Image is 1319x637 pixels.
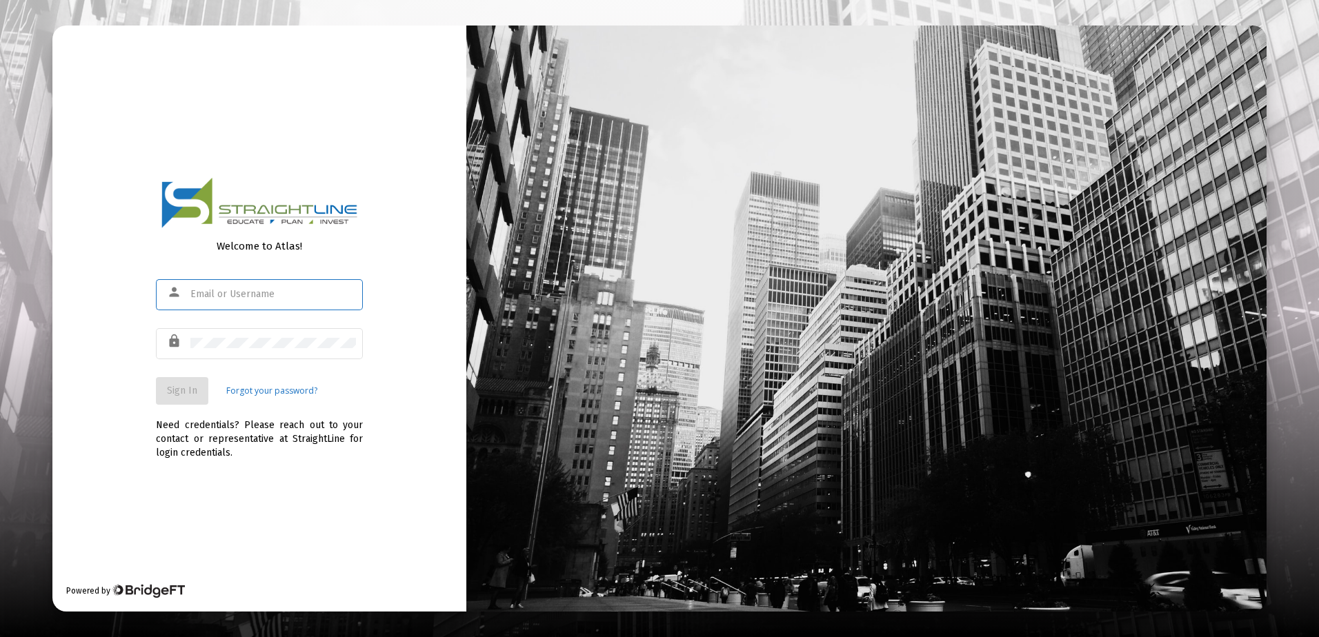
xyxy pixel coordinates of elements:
span: Sign In [167,385,197,396]
img: Bridge Financial Technology Logo [112,584,184,598]
div: Welcome to Atlas! [156,239,363,253]
img: Logo [161,177,357,229]
mat-icon: lock [167,333,184,350]
mat-icon: person [167,284,184,301]
div: Need credentials? Please reach out to your contact or representative at StraightLine for login cr... [156,405,363,460]
a: Forgot your password? [226,384,317,398]
input: Email or Username [190,289,356,300]
div: Powered by [66,584,184,598]
button: Sign In [156,377,208,405]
